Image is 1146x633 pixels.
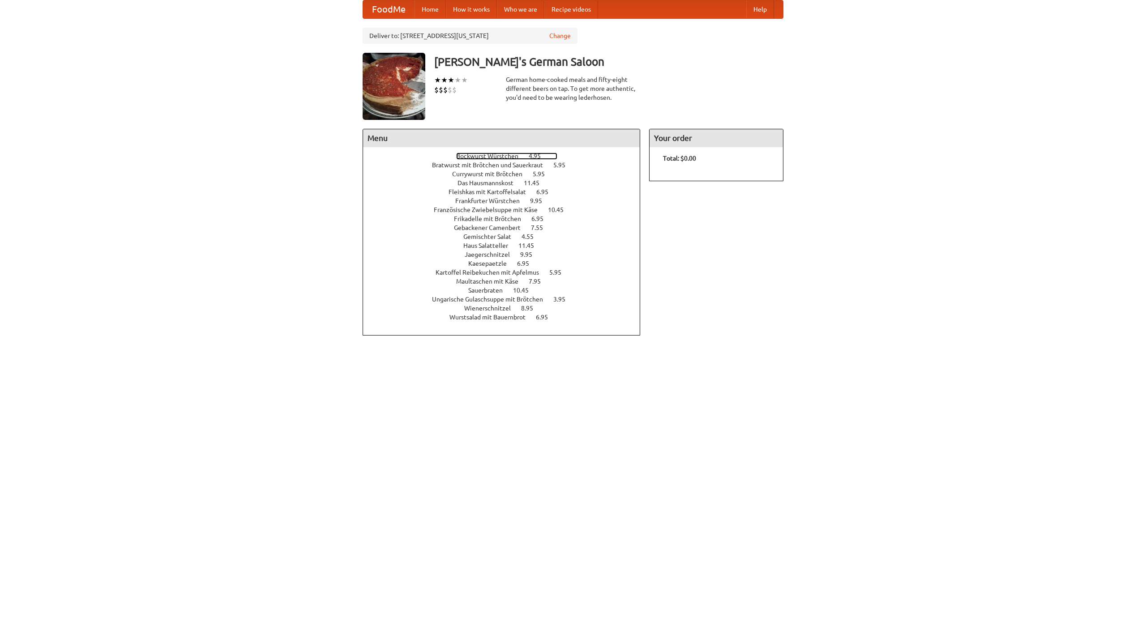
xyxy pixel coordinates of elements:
[529,153,550,160] span: 4.95
[464,305,520,312] span: Wienerschnitzel
[432,296,552,303] span: Ungarische Gulaschsuppe mit Brötchen
[432,161,552,169] span: Bratwurst mit Brötchen und Sauerkraut
[454,215,560,222] a: Frikadelle mit Brötchen 6.95
[463,233,520,240] span: Gemischter Salat
[456,153,557,160] a: Bockwurst Würstchen 4.95
[553,161,574,169] span: 5.95
[533,170,554,178] span: 5.95
[454,75,461,85] li: ★
[497,0,544,18] a: Who we are
[439,85,443,95] li: $
[456,153,527,160] span: Bockwurst Würstchen
[522,233,543,240] span: 4.55
[454,224,560,231] a: Gebackener Camenbert 7.55
[449,314,535,321] span: Wurstsalad mit Bauernbrot
[531,224,552,231] span: 7.55
[458,179,522,187] span: Das Hausmannskost
[468,287,545,294] a: Sauerbraten 10.45
[536,188,557,195] span: 6.95
[464,305,550,312] a: Wienerschnitzel 8.95
[468,260,546,267] a: Kaesepaetzle 6.95
[465,251,549,258] a: Jaegerschnitzel 9.95
[521,305,542,312] span: 8.95
[449,188,535,195] span: Fleishkas mit Kartoffelsalat
[436,269,578,276] a: Kartoffel Reibekuchen mit Apfelmus 5.95
[446,0,497,18] a: How it works
[548,206,573,213] span: 10.45
[650,129,783,147] h4: Your order
[468,287,512,294] span: Sauerbraten
[454,224,530,231] span: Gebackener Camenbert
[432,296,582,303] a: Ungarische Gulaschsuppe mit Brötchen 3.95
[434,85,439,95] li: $
[520,251,541,258] span: 9.95
[363,53,425,120] img: angular.jpg
[434,206,547,213] span: Französische Zwiebelsuppe mit Käse
[452,85,457,95] li: $
[452,170,561,178] a: Currywurst mit Brötchen 5.95
[746,0,774,18] a: Help
[448,85,452,95] li: $
[506,75,640,102] div: German home-cooked meals and fifty-eight different beers on tap. To get more authentic, you'd nee...
[434,53,783,71] h3: [PERSON_NAME]'s German Saloon
[441,75,448,85] li: ★
[549,269,570,276] span: 5.95
[455,197,529,204] span: Frankfurter Würstchen
[549,31,571,40] a: Change
[529,278,550,285] span: 7.95
[463,242,517,249] span: Haus Salatteller
[458,179,556,187] a: Das Hausmannskost 11.45
[448,75,454,85] li: ★
[434,206,580,213] a: Französische Zwiebelsuppe mit Käse 10.45
[415,0,446,18] a: Home
[518,242,543,249] span: 11.45
[363,0,415,18] a: FoodMe
[443,85,448,95] li: $
[553,296,574,303] span: 3.95
[449,314,564,321] a: Wurstsalad mit Bauernbrot 6.95
[363,129,640,147] h4: Menu
[449,188,565,195] a: Fleishkas mit Kartoffelsalat 6.95
[536,314,557,321] span: 6.95
[436,269,548,276] span: Kartoffel Reibekuchen mit Apfelmus
[524,179,548,187] span: 11.45
[663,155,696,162] b: Total: $0.00
[455,197,559,204] a: Frankfurter Würstchen 9.95
[456,278,527,285] span: Maultaschen mit Käse
[456,278,557,285] a: Maultaschen mit Käse 7.95
[363,28,577,44] div: Deliver to: [STREET_ADDRESS][US_STATE]
[468,260,516,267] span: Kaesepaetzle
[465,251,519,258] span: Jaegerschnitzel
[463,242,551,249] a: Haus Salatteller 11.45
[530,197,551,204] span: 9.95
[531,215,552,222] span: 6.95
[461,75,468,85] li: ★
[432,161,582,169] a: Bratwurst mit Brötchen und Sauerkraut 5.95
[454,215,530,222] span: Frikadelle mit Brötchen
[517,260,538,267] span: 6.95
[463,233,550,240] a: Gemischter Salat 4.55
[452,170,531,178] span: Currywurst mit Brötchen
[544,0,598,18] a: Recipe videos
[513,287,538,294] span: 10.45
[434,75,441,85] li: ★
